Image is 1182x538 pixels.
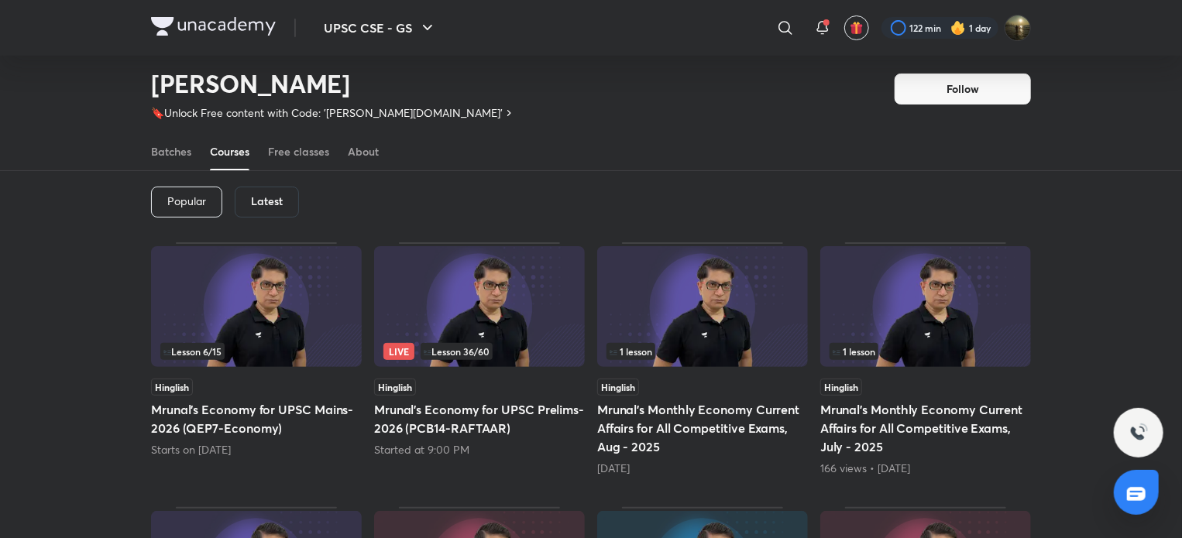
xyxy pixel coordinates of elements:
[606,343,799,360] div: left
[597,246,808,367] img: Thumbnail
[151,400,362,437] h5: Mrunal’s Economy for UPSC Mains-2026 (QEP7-Economy)
[268,144,329,159] div: Free classes
[820,379,862,396] span: Hinglish
[597,461,808,476] div: 5 days ago
[374,242,585,476] div: Mrunal’s Economy for UPSC Prelims-2026 (PCB14-RAFTAAR)
[383,343,414,360] span: Live
[844,15,869,40] button: avatar
[151,68,515,99] h2: [PERSON_NAME]
[950,20,966,36] img: streak
[151,17,276,36] img: Company Logo
[151,242,362,476] div: Mrunal’s Economy for UPSC Mains-2026 (QEP7-Economy)
[820,461,1031,476] div: 166 views • 12 days ago
[383,343,576,360] div: infosection
[314,12,446,43] button: UPSC CSE - GS
[1129,423,1148,442] img: ttu
[374,379,416,396] span: Hinglish
[151,133,191,170] a: Batches
[210,144,249,159] div: Courses
[383,343,576,360] div: infocontainer
[151,105,503,121] p: 🔖Unlock Free content with Code: '[PERSON_NAME][DOMAIN_NAME]'
[348,133,379,170] a: About
[348,144,379,159] div: About
[820,400,1031,456] h5: Mrunal’s Monthly Economy Current Affairs for All Competitive Exams, July - 2025
[606,343,799,360] div: infocontainer
[597,242,808,476] div: Mrunal’s Monthly Economy Current Affairs for All Competitive Exams, Aug - 2025
[606,343,799,360] div: infosection
[830,343,1022,360] div: left
[251,195,283,207] h6: Latest
[160,343,352,360] div: infocontainer
[895,74,1031,105] button: Follow
[597,379,639,396] span: Hinglish
[830,343,1022,360] div: infosection
[151,144,191,159] div: Batches
[830,343,1022,360] div: infocontainer
[820,242,1031,476] div: Mrunal’s Monthly Economy Current Affairs for All Competitive Exams, July - 2025
[160,343,352,360] div: infosection
[833,347,875,356] span: 1 lesson
[610,347,652,356] span: 1 lesson
[374,246,585,367] img: Thumbnail
[424,347,490,356] span: Lesson 36 / 60
[850,21,864,35] img: avatar
[163,347,222,356] span: Lesson 6 / 15
[151,246,362,367] img: Thumbnail
[160,343,352,360] div: left
[167,195,206,207] p: Popular
[820,246,1031,367] img: Thumbnail
[268,133,329,170] a: Free classes
[151,442,362,457] div: Starts on Oct 5
[597,400,808,456] h5: Mrunal’s Monthly Economy Current Affairs for All Competitive Exams, Aug - 2025
[383,343,576,360] div: left
[1005,15,1031,41] img: Omkar Gote
[374,400,585,437] h5: Mrunal’s Economy for UPSC Prelims-2026 (PCB14-RAFTAAR)
[151,17,276,39] a: Company Logo
[151,379,193,396] span: Hinglish
[374,442,585,457] div: Started at 9:00 PM
[210,133,249,170] a: Courses
[947,81,979,97] span: Follow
